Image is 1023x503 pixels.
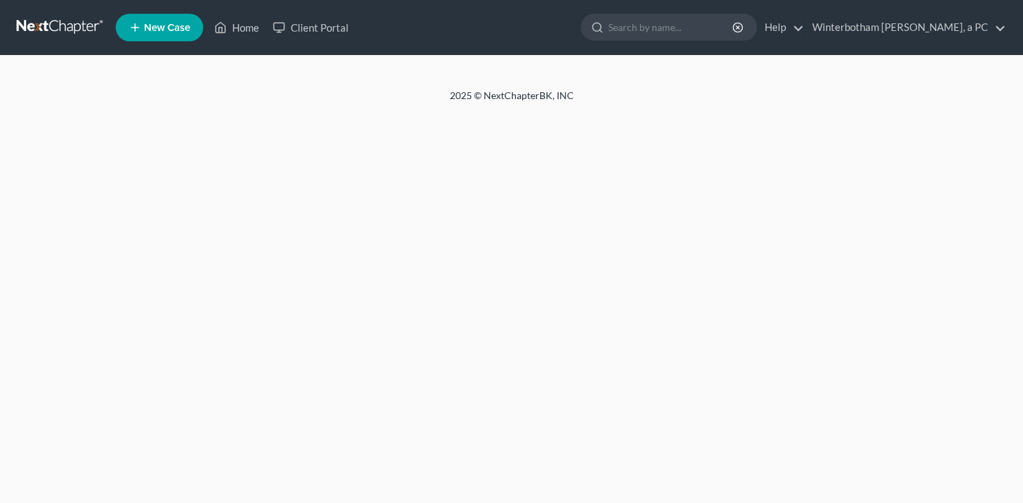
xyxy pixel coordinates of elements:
[207,15,266,40] a: Home
[758,15,804,40] a: Help
[144,23,190,33] span: New Case
[266,15,355,40] a: Client Portal
[608,14,734,40] input: Search by name...
[119,89,905,114] div: 2025 © NextChapterBK, INC
[805,15,1006,40] a: Winterbotham [PERSON_NAME], a PC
